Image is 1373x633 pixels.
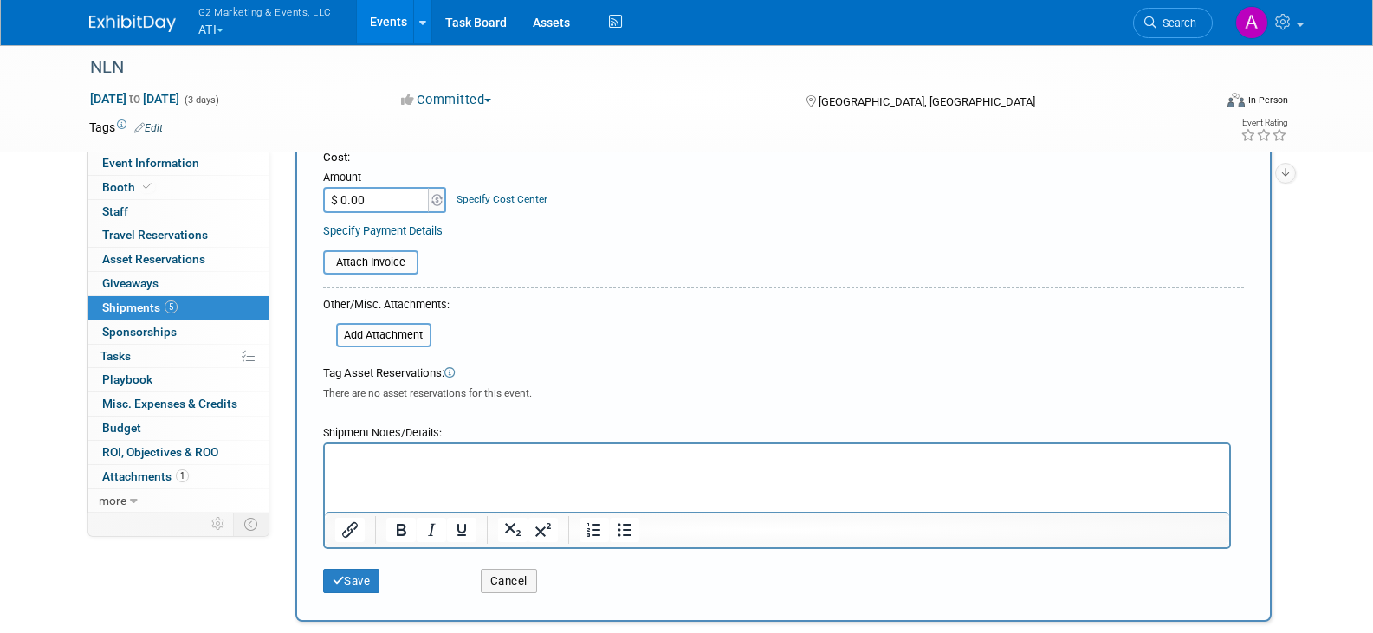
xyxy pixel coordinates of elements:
a: Edit [134,122,163,134]
span: ROI, Objectives & ROO [102,445,218,459]
a: more [88,489,269,513]
a: Budget [88,417,269,440]
div: Shipment Notes/Details: [323,417,1231,442]
img: Format-Inperson.png [1227,93,1245,107]
span: more [99,494,126,507]
a: Asset Reservations [88,248,269,271]
span: [DATE] [DATE] [89,91,180,107]
button: Bold [386,518,416,542]
span: Sponsorships [102,325,177,339]
a: Playbook [88,368,269,391]
a: Misc. Expenses & Credits [88,392,269,416]
span: Search [1156,16,1196,29]
a: ROI, Objectives & ROO [88,441,269,464]
div: Tag Asset Reservations: [323,365,1244,382]
img: Anna Lerner [1235,6,1268,39]
span: (3 days) [183,94,219,106]
a: Tasks [88,345,269,368]
span: Staff [102,204,128,218]
img: ExhibitDay [89,15,176,32]
td: Personalize Event Tab Strip [204,513,234,535]
span: Playbook [102,372,152,386]
a: Attachments1 [88,465,269,488]
div: Event Rating [1240,119,1287,127]
td: Tags [89,119,163,136]
a: Search [1133,8,1213,38]
span: to [126,92,143,106]
iframe: Rich Text Area [325,444,1229,512]
button: Cancel [481,569,537,593]
button: Committed [395,91,498,109]
span: G2 Marketing & Events, LLC [198,3,332,21]
a: Travel Reservations [88,223,269,247]
span: 1 [176,469,189,482]
button: Superscript [528,518,558,542]
td: Toggle Event Tabs [233,513,269,535]
button: Underline [447,518,476,542]
span: Misc. Expenses & Credits [102,397,237,410]
span: Attachments [102,469,189,483]
a: Booth [88,176,269,199]
span: Giveaways [102,276,159,290]
div: In-Person [1247,94,1288,107]
span: Travel Reservations [102,228,208,242]
div: NLN [84,52,1187,83]
span: Event Information [102,156,199,170]
span: Shipments [102,300,178,314]
button: Insert/edit link [335,518,365,542]
button: Bullet list [610,518,639,542]
i: Booth reservation complete [143,182,152,191]
div: Cost: [323,150,1244,166]
button: Subscript [498,518,528,542]
span: [GEOGRAPHIC_DATA], [GEOGRAPHIC_DATA] [819,95,1035,108]
a: Sponsorships [88,320,269,344]
a: Specify Payment Details [323,224,443,237]
div: Amount [323,170,449,187]
a: Event Information [88,152,269,175]
span: Tasks [100,349,131,363]
div: Event Format [1111,90,1289,116]
a: Specify Cost Center [457,193,547,205]
a: Shipments5 [88,296,269,320]
button: Numbered list [580,518,609,542]
span: Booth [102,180,155,194]
a: Staff [88,200,269,223]
div: There are no asset reservations for this event. [323,382,1244,401]
div: Other/Misc. Attachments: [323,297,450,317]
a: Giveaways [88,272,269,295]
button: Save [323,569,380,593]
span: Budget [102,421,141,435]
span: 5 [165,300,178,313]
button: Italic [417,518,446,542]
span: Asset Reservations [102,252,205,266]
